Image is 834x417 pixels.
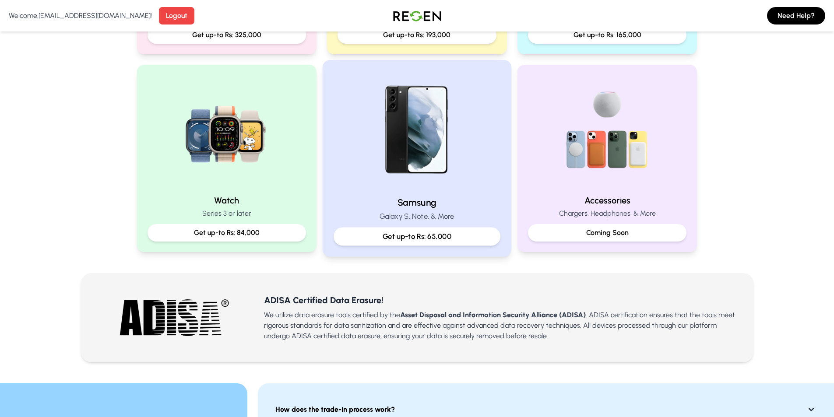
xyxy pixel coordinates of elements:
h2: Watch [148,194,306,207]
strong: How does the trade-in process work? [275,404,395,415]
img: Logo [387,4,448,28]
img: ADISA Certified [120,297,229,338]
p: We utilize data erasure tools certified by the . ADISA certification ensures that the tools meet ... [264,310,739,341]
p: Get up-to Rs: 84,000 [155,228,299,238]
img: Watch [171,75,283,187]
img: Accessories [551,75,663,187]
p: Get up-to Rs: 65,000 [341,231,493,242]
p: Get up-to Rs: 165,000 [535,30,680,40]
p: Welcome, [EMAIL_ADDRESS][DOMAIN_NAME] ! [9,11,152,21]
h3: ADISA Certified Data Erasure! [264,294,739,306]
button: Need Help? [767,7,825,25]
h2: Accessories [528,194,687,207]
p: Chargers, Headphones, & More [528,208,687,219]
p: Get up-to Rs: 193,000 [345,30,489,40]
h2: Samsung [334,196,500,209]
p: Coming Soon [535,228,680,238]
b: Asset Disposal and Information Security Alliance (ADISA) [400,311,586,319]
p: Galaxy S, Note, & More [334,211,500,222]
p: Series 3 or later [148,208,306,219]
p: Get up-to Rs: 325,000 [155,30,299,40]
button: Logout [159,7,194,25]
img: Samsung [358,71,476,189]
